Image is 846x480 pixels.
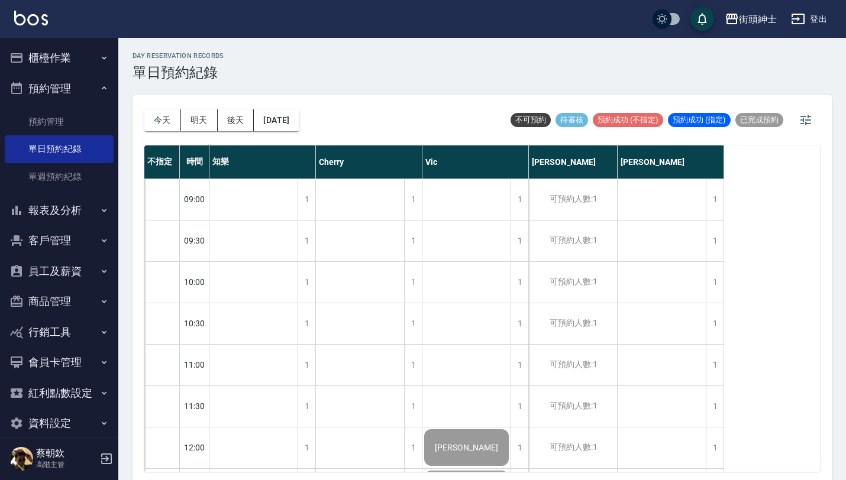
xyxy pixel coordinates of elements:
h3: 單日預約紀錄 [133,64,224,81]
div: 可預約人數:1 [529,386,617,427]
div: 10:00 [180,261,209,303]
div: 1 [511,303,528,344]
div: 1 [511,345,528,385]
div: 1 [706,303,724,344]
div: 11:00 [180,344,209,385]
div: 12:00 [180,427,209,468]
a: 單日預約紀錄 [5,135,114,163]
button: 後天 [218,109,254,131]
div: 10:30 [180,303,209,344]
div: Cherry [316,145,422,179]
button: 會員卡管理 [5,347,114,378]
button: 客戶管理 [5,225,114,256]
button: 今天 [144,109,181,131]
button: 櫃檯作業 [5,43,114,73]
div: 1 [404,303,422,344]
span: 預約成功 (指定) [668,115,731,125]
div: 1 [404,345,422,385]
div: 1 [298,345,315,385]
button: 街頭紳士 [720,7,782,31]
button: save [690,7,714,31]
img: Logo [14,11,48,25]
div: [PERSON_NAME] [618,145,724,179]
button: 行銷工具 [5,317,114,348]
div: 可預約人數:1 [529,262,617,303]
div: 1 [298,386,315,427]
button: 資料設定 [5,408,114,439]
div: 1 [706,179,724,220]
div: 可預約人數:1 [529,179,617,220]
div: 1 [511,220,528,261]
div: 1 [511,262,528,303]
h2: day Reservation records [133,52,224,60]
div: 1 [511,427,528,468]
button: 紅利點數設定 [5,378,114,408]
div: 1 [404,262,422,303]
span: 已完成預約 [735,115,783,125]
button: 報表及分析 [5,195,114,226]
div: 1 [298,220,315,261]
div: 知樂 [209,145,316,179]
div: 1 [298,427,315,468]
div: 1 [298,303,315,344]
span: [PERSON_NAME] [432,443,501,452]
button: 商品管理 [5,286,114,317]
button: 員工及薪資 [5,256,114,287]
button: 登出 [786,8,832,30]
div: [PERSON_NAME] [529,145,618,179]
div: 1 [298,179,315,220]
div: 不指定 [144,145,180,179]
button: 明天 [181,109,218,131]
div: 1 [706,427,724,468]
div: 可預約人數:1 [529,303,617,344]
span: 預約成功 (不指定) [593,115,663,125]
div: 1 [706,220,724,261]
div: 1 [404,220,422,261]
div: 09:30 [180,220,209,261]
div: 1 [706,386,724,427]
a: 單週預約紀錄 [5,163,114,190]
span: 待審核 [556,115,588,125]
p: 高階主管 [36,459,96,470]
img: Person [9,447,33,471]
div: 1 [511,386,528,427]
div: 可預約人數:1 [529,220,617,261]
button: 預約管理 [5,73,114,104]
div: 1 [706,345,724,385]
div: 1 [404,179,422,220]
a: 預約管理 [5,108,114,135]
div: 可預約人數:1 [529,345,617,385]
div: 1 [706,262,724,303]
div: 1 [404,427,422,468]
div: 1 [511,179,528,220]
div: 1 [404,386,422,427]
span: 不可預約 [511,115,551,125]
div: 11:30 [180,385,209,427]
div: 時間 [180,145,209,179]
div: 09:00 [180,179,209,220]
button: [DATE] [254,109,299,131]
h5: 蔡朝欽 [36,447,96,459]
div: 可預約人數:1 [529,427,617,468]
div: Vic [422,145,529,179]
div: 街頭紳士 [739,12,777,27]
div: 1 [298,262,315,303]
